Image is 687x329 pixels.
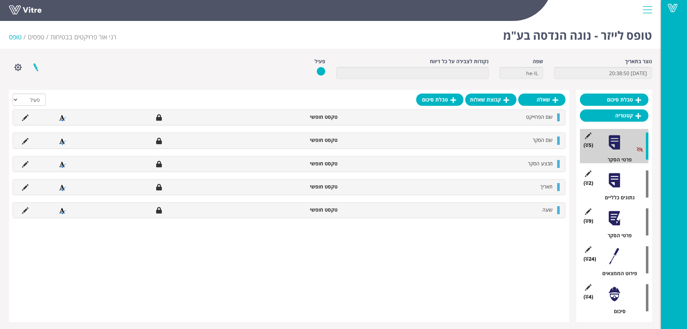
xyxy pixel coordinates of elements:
label: נוצר בתאריך [625,58,652,65]
img: yes [317,67,325,76]
li: טופס [9,33,28,42]
h1: טופס לייזר - נוגה הנדסה בע"מ [503,18,652,49]
span: שם הסקר [533,137,552,143]
a: קטגוריה [580,109,648,122]
div: נתונים כלליים [585,194,648,201]
label: נקודות לצבירה על כל דיווח [430,58,489,65]
li: טקסט חופשי [260,206,341,213]
span: שם הפרוייקט [526,113,552,120]
span: (4 ) [583,293,593,300]
span: תאריך [540,183,552,190]
a: שאלה [518,94,565,106]
li: טקסט חופשי [260,113,341,121]
a: טבלת סיכום [416,94,463,106]
span: מבצע הסקר [528,160,552,167]
span: 264 [50,33,116,41]
span: (5 ) [583,142,593,149]
span: (9 ) [583,217,593,225]
li: טקסט חופשי [260,137,341,144]
div: פרטי הסקר [585,232,648,239]
span: שעה [542,206,552,213]
span: (24 ) [583,255,596,263]
label: שפה [533,58,543,65]
label: פעיל [314,58,325,65]
li: טקסט חופשי [260,183,341,190]
span: (2 ) [583,179,593,187]
div: סיכום [585,308,648,315]
div: פירוט הממצאים [585,270,648,277]
div: פרטי הסקר [585,156,648,163]
a: טבלת סיכום [580,94,648,106]
a: טפסים [28,33,44,41]
a: קבוצת שאלות [465,94,516,106]
li: טקסט חופשי [260,160,341,167]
